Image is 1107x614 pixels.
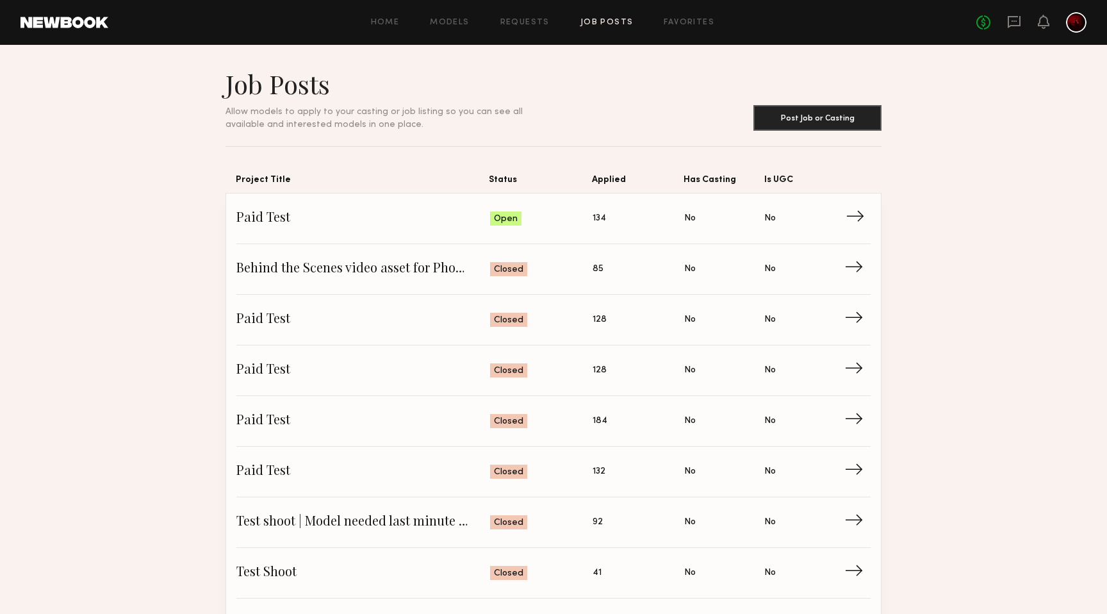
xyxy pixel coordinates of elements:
span: → [844,361,871,380]
a: Models [430,19,469,27]
span: Project Title [236,172,489,193]
a: Paid TestClosed132NoNo→ [236,447,871,497]
a: Job Posts [580,19,634,27]
span: Closed [494,314,523,327]
a: Paid TestOpen134NoNo→ [236,194,871,244]
span: Open [494,213,518,226]
span: Closed [494,263,523,276]
span: No [684,414,696,428]
span: No [764,566,776,580]
span: No [684,212,696,226]
span: No [684,363,696,378]
span: → [846,209,872,228]
span: Test shoot | Model needed last minute | Please read details. [236,513,490,532]
span: No [764,414,776,428]
span: Test Shoot [236,563,490,583]
span: No [764,363,776,378]
span: Paid Test [236,310,490,329]
span: Closed [494,466,523,479]
span: No [764,212,776,226]
span: Status [489,172,592,193]
span: 134 [593,212,606,226]
a: Test ShootClosed41NoNo→ [236,548,871,599]
span: 85 [593,262,603,276]
span: Paid Test [236,209,490,228]
span: 128 [593,363,607,378]
span: Has Casting [684,172,764,193]
span: Paid Test [236,361,490,380]
a: Home [371,19,400,27]
span: Closed [494,517,523,529]
a: Paid TestClosed128NoNo→ [236,295,871,345]
span: Is UGC [764,172,845,193]
span: No [764,465,776,479]
a: Paid TestClosed128NoNo→ [236,345,871,396]
span: Applied [592,172,684,193]
span: → [844,462,871,481]
span: 132 [593,465,605,479]
span: Closed [494,365,523,378]
a: Test shoot | Model needed last minute | Please read details.Closed92NoNo→ [236,497,871,548]
span: No [684,313,696,327]
span: 41 [593,566,602,580]
span: No [684,262,696,276]
button: Post Job or Casting [753,105,881,131]
span: Behind the Scenes video asset for Photographer [236,260,490,279]
span: No [764,515,776,529]
span: No [764,313,776,327]
span: → [844,513,871,532]
span: No [684,566,696,580]
a: Behind the Scenes video asset for PhotographerClosed85NoNo→ [236,244,871,295]
span: → [844,411,871,431]
span: Closed [494,567,523,580]
span: → [844,563,871,583]
h1: Job Posts [225,68,553,100]
a: Requests [500,19,550,27]
span: → [844,310,871,329]
span: Paid Test [236,411,490,431]
span: Paid Test [236,462,490,481]
a: Favorites [664,19,714,27]
span: No [684,465,696,479]
span: 184 [593,414,607,428]
span: Closed [494,415,523,428]
a: Paid TestClosed184NoNo→ [236,396,871,447]
span: 92 [593,515,603,529]
span: No [684,515,696,529]
span: Allow models to apply to your casting or job listing so you can see all available and interested ... [225,108,523,129]
span: → [844,260,871,279]
span: No [764,262,776,276]
span: 128 [593,313,607,327]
